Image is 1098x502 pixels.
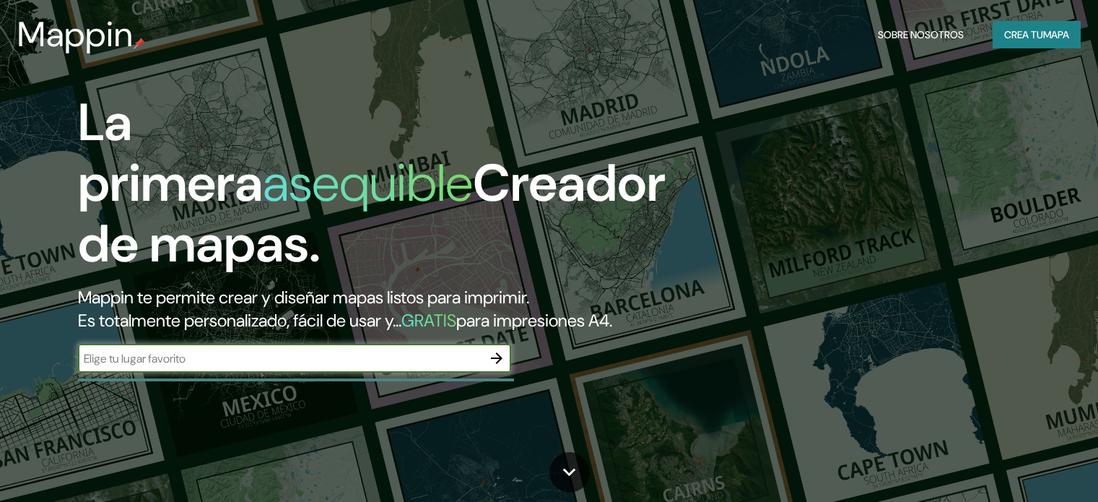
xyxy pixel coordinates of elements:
font: Sobre nosotros [878,28,964,41]
font: para impresiones A4. [456,309,612,332]
font: Mappin [17,12,134,57]
input: Elige tu lugar favorito [78,350,482,367]
font: Crea tu [1004,28,1043,41]
font: Es totalmente personalizado, fácil de usar y... [78,309,401,332]
font: La primera [78,89,263,217]
font: Mappin te permite crear y diseñar mapas listos para imprimir. [78,286,529,308]
font: asequible [263,150,473,217]
img: pin de mapeo [134,38,145,49]
font: Creador de mapas. [78,150,666,277]
button: Crea tumapa [993,21,1081,48]
font: GRATIS [401,309,456,332]
button: Sobre nosotros [872,21,970,48]
font: mapa [1043,28,1069,41]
